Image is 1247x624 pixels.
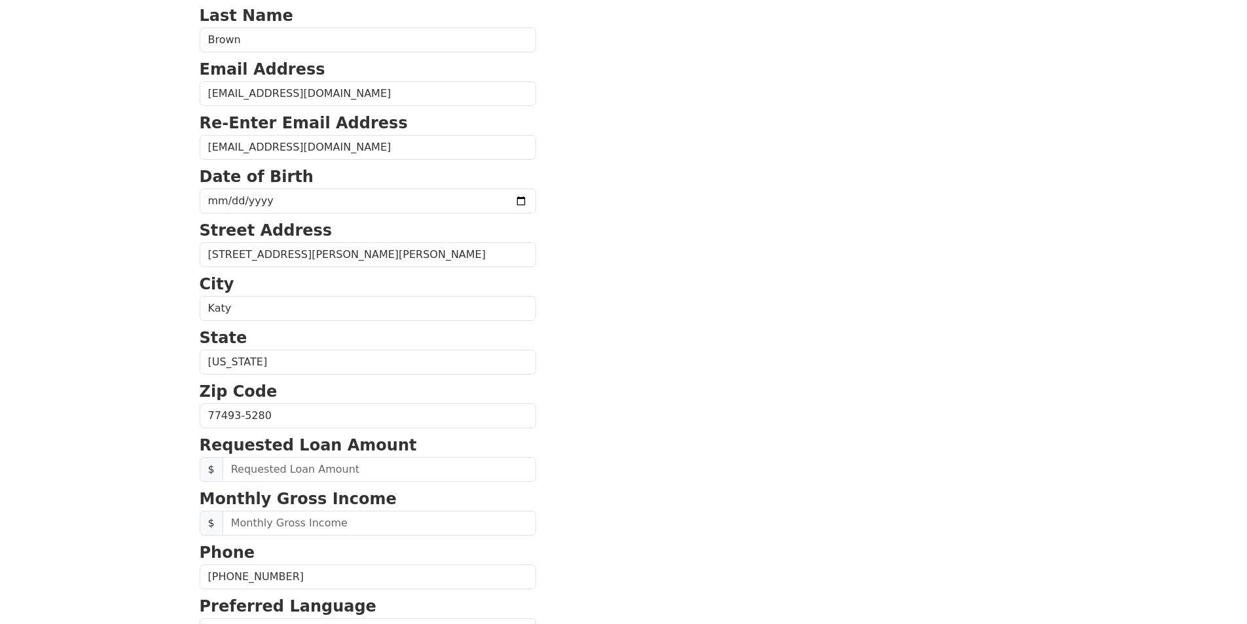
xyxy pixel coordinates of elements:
[200,564,536,589] input: Phone
[200,436,417,454] strong: Requested Loan Amount
[223,457,536,482] input: Requested Loan Amount
[200,403,536,428] input: Zip Code
[200,114,408,132] strong: Re-Enter Email Address
[200,511,223,536] span: $
[200,487,536,511] p: Monthly Gross Income
[200,597,376,615] strong: Preferred Language
[200,221,333,240] strong: Street Address
[200,135,536,160] input: Re-Enter Email Address
[200,81,536,106] input: Email Address
[200,7,293,25] strong: Last Name
[200,457,223,482] span: $
[223,511,536,536] input: Monthly Gross Income
[200,382,278,401] strong: Zip Code
[200,60,325,79] strong: Email Address
[200,28,536,52] input: Last Name
[200,242,536,267] input: Street Address
[200,296,536,321] input: City
[200,275,234,293] strong: City
[200,543,255,562] strong: Phone
[200,168,314,186] strong: Date of Birth
[200,329,247,347] strong: State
